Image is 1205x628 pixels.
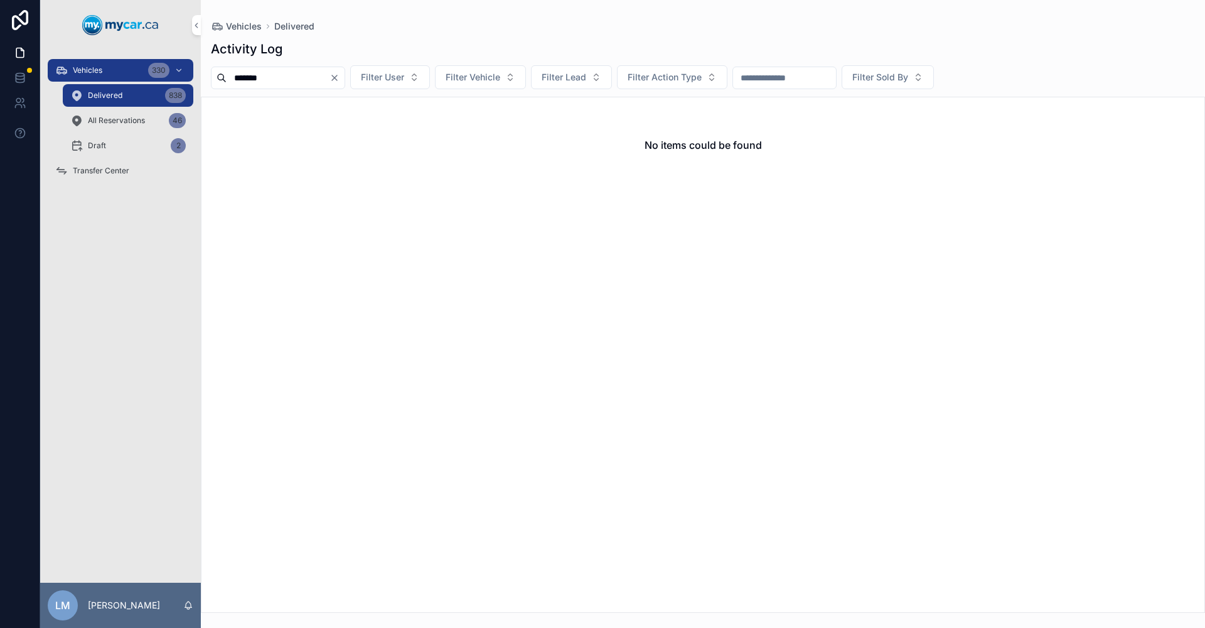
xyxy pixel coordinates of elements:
[361,71,404,84] span: Filter User
[63,109,193,132] a: All Reservations46
[274,20,314,33] a: Delivered
[350,65,430,89] button: Select Button
[171,138,186,153] div: 2
[88,599,160,612] p: [PERSON_NAME]
[63,84,193,107] a: Delivered838
[329,73,345,83] button: Clear
[82,15,159,35] img: App logo
[542,71,586,84] span: Filter Lead
[148,63,169,78] div: 330
[211,40,282,58] h1: Activity Log
[446,71,500,84] span: Filter Vehicle
[226,20,262,33] span: Vehicles
[48,160,193,182] a: Transfer Center
[48,59,193,82] a: Vehicles330
[88,116,145,126] span: All Reservations
[63,134,193,157] a: Draft2
[645,138,762,153] h2: No items could be found
[842,65,934,89] button: Select Button
[169,113,186,128] div: 46
[55,598,70,613] span: LM
[73,65,102,75] span: Vehicles
[435,65,526,89] button: Select Button
[40,50,201,198] div: scrollable content
[628,71,702,84] span: Filter Action Type
[531,65,612,89] button: Select Button
[165,88,186,103] div: 838
[73,166,129,176] span: Transfer Center
[211,20,262,33] a: Vehicles
[88,141,106,151] span: Draft
[617,65,727,89] button: Select Button
[852,71,908,84] span: Filter Sold By
[88,90,122,100] span: Delivered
